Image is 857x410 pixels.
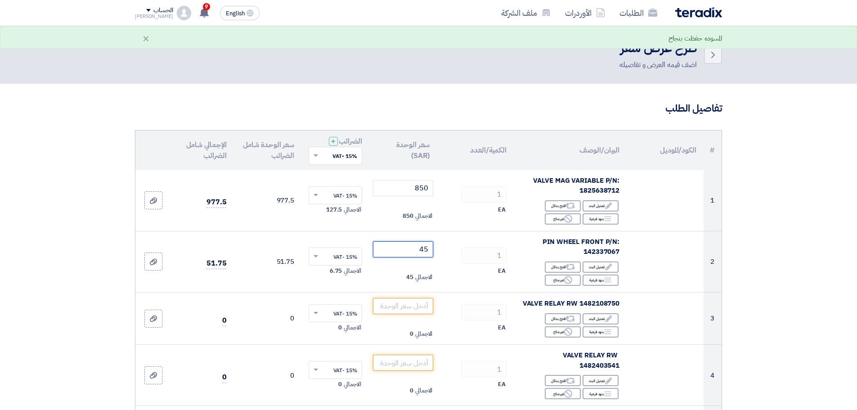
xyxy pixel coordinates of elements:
[583,213,619,225] div: بنود فرعية
[612,2,664,23] a: الطلبات
[627,131,704,170] th: الكود/الموديل
[203,3,210,10] span: 9
[498,380,506,389] span: EA
[545,200,581,212] div: اقترح بدائل
[177,6,191,20] img: profile_test.png
[171,131,233,170] th: الإجمالي شامل الضرائب
[415,386,432,395] span: الاجمالي
[233,292,301,345] td: 0
[301,131,369,170] th: الضرائب
[583,275,619,286] div: بنود فرعية
[462,248,507,264] input: RFQ_STEP1.ITEMS.2.AMOUNT_TITLE
[545,275,581,286] div: غير متاح
[415,329,432,338] span: الاجمالي
[545,261,581,273] div: اقترح بدائل
[233,345,301,406] td: 0
[220,6,260,20] button: English
[494,2,558,23] a: ملف الشركة
[462,304,507,320] input: RFQ_STEP1.ITEMS.2.AMOUNT_TITLE
[498,205,506,214] span: EA
[498,323,506,332] span: EA
[206,258,227,269] span: 51.75
[583,375,619,386] div: تعديل البند
[675,7,722,18] img: Teradix logo
[309,361,362,379] ng-select: VAT
[704,131,722,170] th: #
[309,248,362,266] ng-select: VAT
[135,14,173,19] div: [PERSON_NAME]
[410,329,413,338] span: 0
[344,266,361,275] span: الاجمالي
[222,315,227,326] span: 0
[583,261,619,273] div: تعديل البند
[583,313,619,324] div: تعديل البند
[330,266,342,275] span: 6.75
[233,231,301,292] td: 51.75
[153,7,173,14] div: الحساب
[226,10,245,17] span: English
[545,375,581,386] div: اقترح بدائل
[498,266,506,275] span: EA
[462,186,507,203] input: RFQ_STEP1.ITEMS.2.AMOUNT_TITLE
[142,33,150,44] div: ×
[309,186,362,204] ng-select: VAT
[543,237,619,257] span: PIN WHEEL FRONT P/N: 142337067
[545,326,581,338] div: غير متاح
[545,388,581,399] div: غير متاح
[558,2,612,23] a: الأوردرات
[222,372,227,383] span: 0
[437,131,514,170] th: الكمية/العدد
[373,180,434,196] input: أدخل سعر الوحدة
[233,131,301,170] th: سعر الوحدة شامل الضرائب
[233,170,301,231] td: 977.5
[514,131,627,170] th: البيان/الوصف
[583,326,619,338] div: بنود فرعية
[704,231,722,292] td: 2
[619,59,697,70] div: اضف قيمه العرض و تفاصيله
[583,200,619,212] div: تعديل البند
[206,197,227,208] span: 977.5
[338,323,342,332] span: 0
[373,241,434,257] input: أدخل سعر الوحدة
[545,313,581,324] div: اقترح بدائل
[373,298,434,314] input: أدخل سعر الوحدة
[406,273,413,282] span: 45
[704,292,722,345] td: 3
[373,355,434,371] input: أدخل سعر الوحدة
[344,323,361,332] span: الاجمالي
[669,33,722,44] div: المسوده حفظت بنجاح
[135,102,722,116] h3: تفاصيل الطلب
[462,361,507,377] input: RFQ_STEP1.ITEMS.2.AMOUNT_TITLE
[403,212,413,221] span: 850
[309,304,362,322] ng-select: VAT
[326,205,342,214] span: 127.5
[523,298,620,308] span: VALVE RELAY RW 1482108750
[619,40,697,57] h2: طرح عرض سعر
[344,205,361,214] span: الاجمالي
[563,350,620,370] span: VALVE RELAY RW 1482403541
[415,273,432,282] span: الاجمالي
[583,388,619,399] div: بنود فرعية
[704,345,722,406] td: 4
[415,212,432,221] span: الاجمالي
[533,176,619,196] span: VALVE MAG VARIABLE P/N: 1825638712
[331,136,336,147] span: +
[344,380,361,389] span: الاجمالي
[410,386,413,395] span: 0
[369,131,437,170] th: سعر الوحدة (SAR)
[545,213,581,225] div: غير متاح
[338,380,342,389] span: 0
[704,170,722,231] td: 1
